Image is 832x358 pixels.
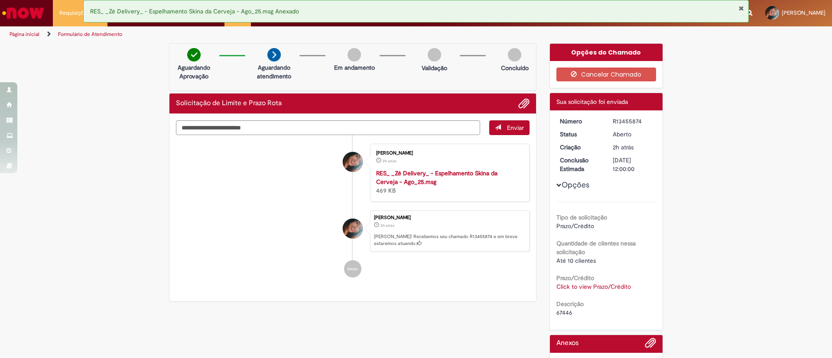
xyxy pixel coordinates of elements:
[376,169,520,195] div: 469 KB
[550,44,663,61] div: Opções do Chamado
[380,223,394,228] time: 28/08/2025 08:50:27
[556,98,628,106] span: Sua solicitação foi enviada
[383,158,396,164] time: 28/08/2025 08:50:25
[738,5,744,12] button: Fechar Notificação
[383,158,396,164] span: 2h atrás
[1,4,45,22] img: ServiceNow
[556,309,572,316] span: 67446
[501,64,529,72] p: Concluído
[613,143,634,151] time: 28/08/2025 08:50:27
[187,48,201,61] img: check-circle-green.png
[376,169,497,186] a: RES_ _Zé Delivery_ - Espelhamento Skina da Cerveja - Ago_25.msg
[267,48,281,61] img: arrow-next.png
[556,274,594,282] b: Prazo/Crédito
[58,31,122,38] a: Formulário de Atendimento
[6,26,548,42] ul: Trilhas de página
[518,98,530,109] button: Adicionar anexos
[10,31,39,38] a: Página inicial
[556,239,636,256] b: Quantidade de clientes nessa solicitação
[553,143,607,152] dt: Criação
[176,210,530,252] li: Aliny Souza Lira
[59,9,90,17] span: Requisições
[613,156,653,173] div: [DATE] 12:00:00
[553,117,607,126] dt: Número
[380,223,394,228] span: 2h atrás
[176,135,530,287] ul: Histórico de tíquete
[489,120,530,135] button: Enviar
[556,222,594,230] span: Prazo/Crédito
[553,130,607,139] dt: Status
[176,100,282,107] h2: Solicitação de Limite e Prazo Rota Histórico de tíquete
[613,143,653,152] div: 28/08/2025 08:50:27
[553,156,607,173] dt: Conclusão Estimada
[422,64,447,72] p: Validação
[613,130,653,139] div: Aberto
[556,339,578,347] h2: Anexos
[507,124,524,132] span: Enviar
[343,152,363,172] div: Aliny Souza Lira
[556,213,607,221] b: Tipo de solicitação
[376,151,520,156] div: [PERSON_NAME]
[176,120,480,135] textarea: Digite sua mensagem aqui...
[613,143,634,151] span: 2h atrás
[343,219,363,239] div: Aliny Souza Lira
[374,233,525,247] p: [PERSON_NAME]! Recebemos seu chamado R13455874 e em breve estaremos atuando.
[556,257,596,264] span: Até 10 clientes
[253,63,295,81] p: Aguardando atendimento
[556,68,656,81] button: Cancelar Chamado
[613,117,653,126] div: R13455874
[556,300,584,308] b: Descrição
[428,48,441,61] img: img-circle-grey.png
[782,9,825,16] span: [PERSON_NAME]
[556,283,631,290] a: Click to view Prazo/Crédito
[645,337,656,353] button: Adicionar anexos
[90,7,299,15] span: RES_ _Zé Delivery_ - Espelhamento Skina da Cerveja - Ago_25.msg Anexado
[348,48,361,61] img: img-circle-grey.png
[374,215,525,220] div: [PERSON_NAME]
[173,63,215,81] p: Aguardando Aprovação
[334,63,375,72] p: Em andamento
[508,48,521,61] img: img-circle-grey.png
